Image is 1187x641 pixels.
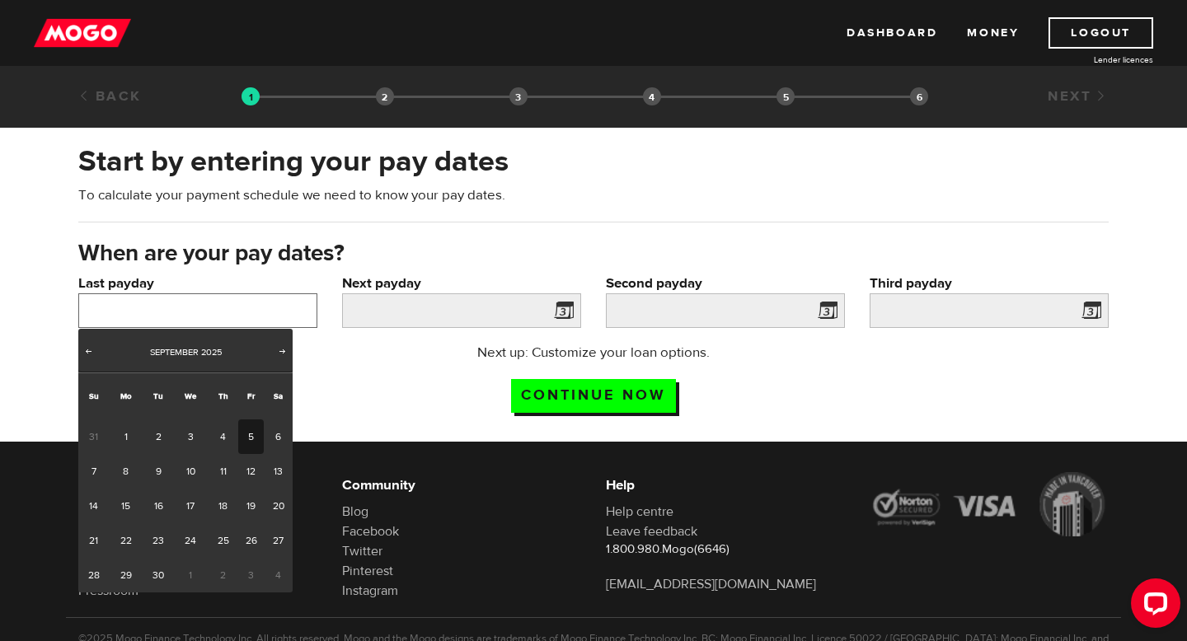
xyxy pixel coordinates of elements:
[208,419,238,454] a: 4
[78,489,109,523] a: 14
[606,503,673,520] a: Help centre
[78,523,109,558] a: 21
[967,17,1019,49] a: Money
[143,489,173,523] a: 16
[78,274,317,293] label: Last payday
[218,391,228,401] span: Thursday
[109,558,143,592] a: 29
[264,489,293,523] a: 20
[1118,572,1187,641] iframe: LiveChat chat widget
[143,454,173,489] a: 9
[143,419,173,454] a: 2
[1049,17,1153,49] a: Logout
[153,391,163,401] span: Tuesday
[143,523,173,558] a: 23
[109,489,143,523] a: 15
[109,419,143,454] a: 1
[274,344,291,361] a: Next
[109,454,143,489] a: 8
[150,346,199,358] span: September
[511,379,676,413] input: Continue now
[264,558,293,592] span: 4
[238,523,264,558] a: 26
[238,558,264,592] span: 3
[78,419,109,454] span: 31
[78,558,109,592] a: 28
[80,344,96,361] a: Prev
[174,454,208,489] a: 10
[78,583,138,599] a: Pressroom
[870,274,1109,293] label: Third payday
[208,523,238,558] a: 25
[174,419,208,454] a: 3
[238,419,264,454] a: 5
[342,563,393,579] a: Pinterest
[174,558,208,592] span: 1
[606,475,845,495] h6: Help
[34,17,131,49] img: mogo_logo-11ee424be714fa7cbb0f0f49df9e16ec.png
[1030,54,1153,66] a: Lender licences
[264,419,293,454] a: 6
[174,523,208,558] a: 24
[78,144,1109,179] h2: Start by entering your pay dates
[78,241,1109,267] h3: When are your pay dates?
[264,454,293,489] a: 13
[185,391,196,401] span: Wednesday
[606,576,816,592] a: [EMAIL_ADDRESS][DOMAIN_NAME]
[89,391,99,401] span: Sunday
[78,87,142,105] a: Back
[342,523,399,540] a: Facebook
[120,391,132,401] span: Monday
[606,274,845,293] label: Second payday
[247,391,255,401] span: Friday
[82,344,95,358] span: Prev
[174,489,208,523] a: 17
[143,558,173,592] a: 30
[238,489,264,523] a: 19
[342,583,398,599] a: Instagram
[870,472,1109,536] img: legal-icons-92a2ffecb4d32d839781d1b4e4802d7b.png
[208,489,238,523] a: 18
[847,17,937,49] a: Dashboard
[242,87,260,105] img: transparent-188c492fd9eaac0f573672f40bb141c2.gif
[430,343,758,363] p: Next up: Customize your loan options.
[342,475,581,495] h6: Community
[109,523,143,558] a: 22
[276,344,289,358] span: Next
[208,454,238,489] a: 11
[208,558,238,592] span: 2
[1048,87,1109,105] a: Next
[342,543,382,559] a: Twitter
[606,541,845,558] p: 1.800.980.Mogo(6646)
[606,523,697,540] a: Leave feedback
[342,503,368,520] a: Blog
[342,274,581,293] label: Next payday
[238,454,264,489] a: 12
[201,346,222,358] span: 2025
[78,454,109,489] a: 7
[78,185,1109,205] p: To calculate your payment schedule we need to know your pay dates.
[264,523,293,558] a: 27
[274,391,283,401] span: Saturday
